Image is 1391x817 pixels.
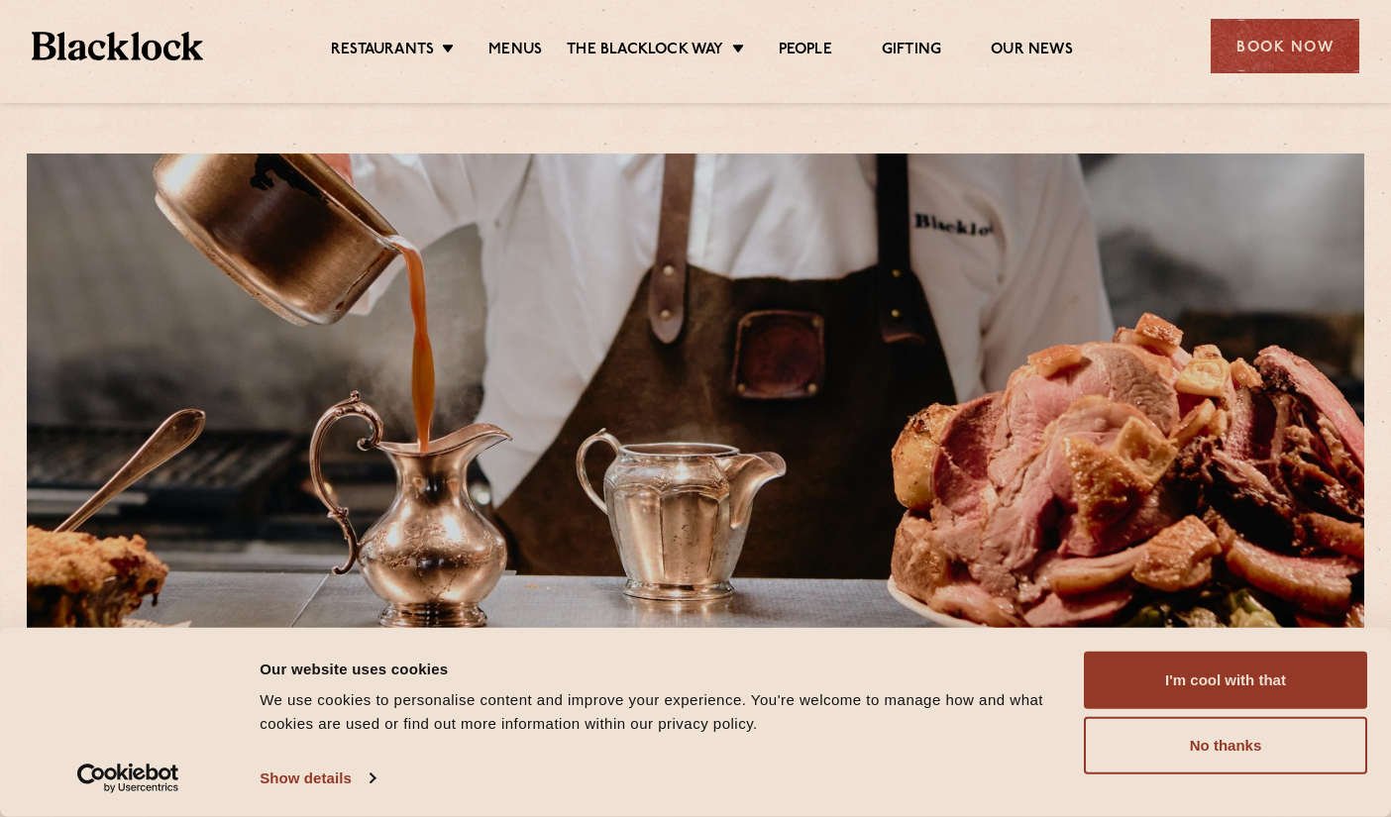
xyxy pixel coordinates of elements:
button: No thanks [1084,717,1367,774]
a: The Blacklock Way [567,41,723,62]
a: Usercentrics Cookiebot - opens in a new window [42,764,215,793]
a: Restaurants [331,41,434,62]
a: People [779,41,832,62]
a: Our News [991,41,1073,62]
a: Menus [488,41,542,62]
a: Show details [260,764,374,793]
button: I'm cool with that [1084,652,1367,709]
div: Book Now [1211,19,1359,73]
div: Our website uses cookies [260,657,1061,680]
img: BL_Textured_Logo-footer-cropped.svg [32,32,203,60]
a: Gifting [882,41,941,62]
div: We use cookies to personalise content and improve your experience. You're welcome to manage how a... [260,688,1061,736]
